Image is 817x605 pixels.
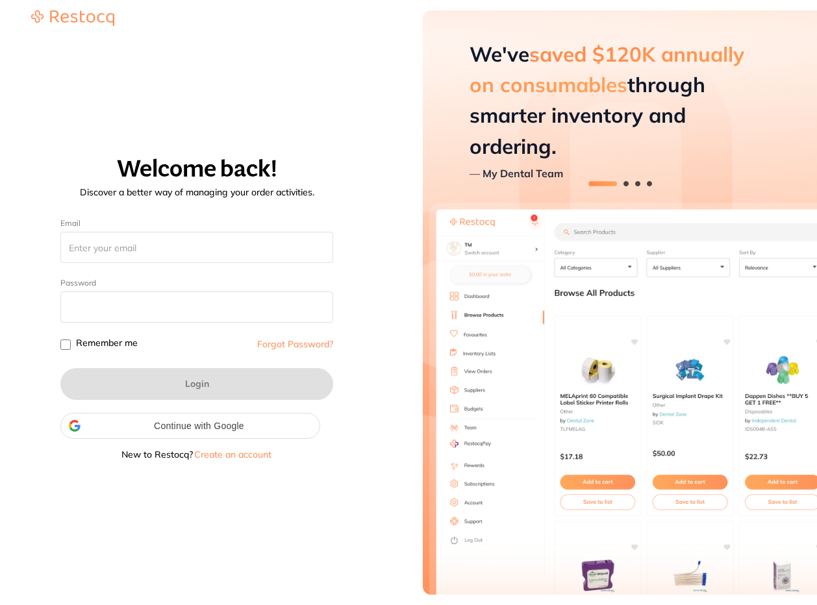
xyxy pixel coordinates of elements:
img: Restocq [31,10,114,26]
button: Login [60,368,333,399]
button: Create an account [193,450,273,459]
div: Continue with Google [60,413,320,439]
h1: Welcome back! [16,156,379,182]
aside: Hero [423,10,817,595]
img: Restocq preview [423,10,817,595]
p: Discover a better way of managing your order activities. [16,187,379,198]
input: Enter your email [60,232,333,263]
label: Remember me [76,338,138,347]
label: Email [60,219,333,228]
a: Forgot Password? [257,340,333,349]
span: Continue with Google [86,421,312,431]
p: New to Restocq? [60,449,333,460]
label: Password [60,278,96,288]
